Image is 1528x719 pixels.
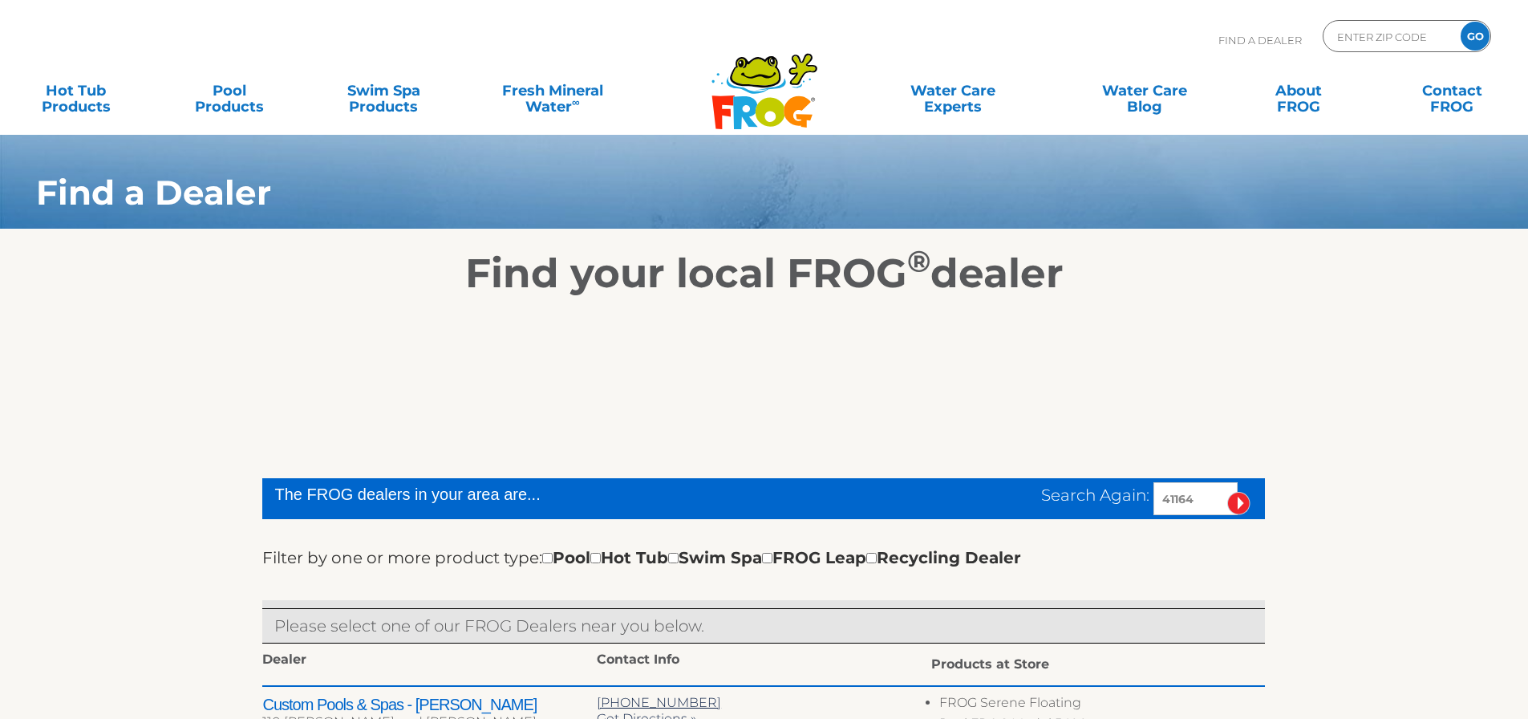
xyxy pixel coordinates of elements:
div: Contact Info [597,652,931,672]
li: FROG Serene Floating [939,695,1266,716]
a: [PHONE_NUMBER] [597,695,721,710]
div: Products at Store [931,652,1266,677]
sup: ® [907,243,930,279]
span: Search Again: [1041,485,1149,505]
input: Submit [1227,492,1250,515]
sup: ∞ [572,95,580,108]
div: Dealer [262,652,597,672]
div: The FROG dealers in your area are... [274,482,769,506]
h2: Custom Pools & Spas - [PERSON_NAME] [262,695,597,714]
label: Filter by one or more product type: [262,545,542,571]
a: Water CareBlog [1084,75,1204,107]
a: Swim SpaProducts [324,75,444,107]
h2: Find your local FROG dealer [12,250,1516,298]
p: Find A Dealer [1218,20,1302,60]
a: Water CareExperts [856,75,1050,107]
div: Pool Hot Tub Swim Spa FROG Leap Recycling Dealer [542,545,1021,571]
a: ContactFROG [1392,75,1512,107]
h1: Find a Dealer [36,173,1366,212]
img: Frog Products Logo [703,32,826,130]
a: Hot TubProducts [16,75,136,107]
a: Fresh MineralWater∞ [477,75,627,107]
p: Please select one of our FROG Dealers near you below. [274,613,1253,639]
a: PoolProducts [170,75,290,107]
input: GO [1461,22,1489,51]
a: AboutFROG [1238,75,1358,107]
